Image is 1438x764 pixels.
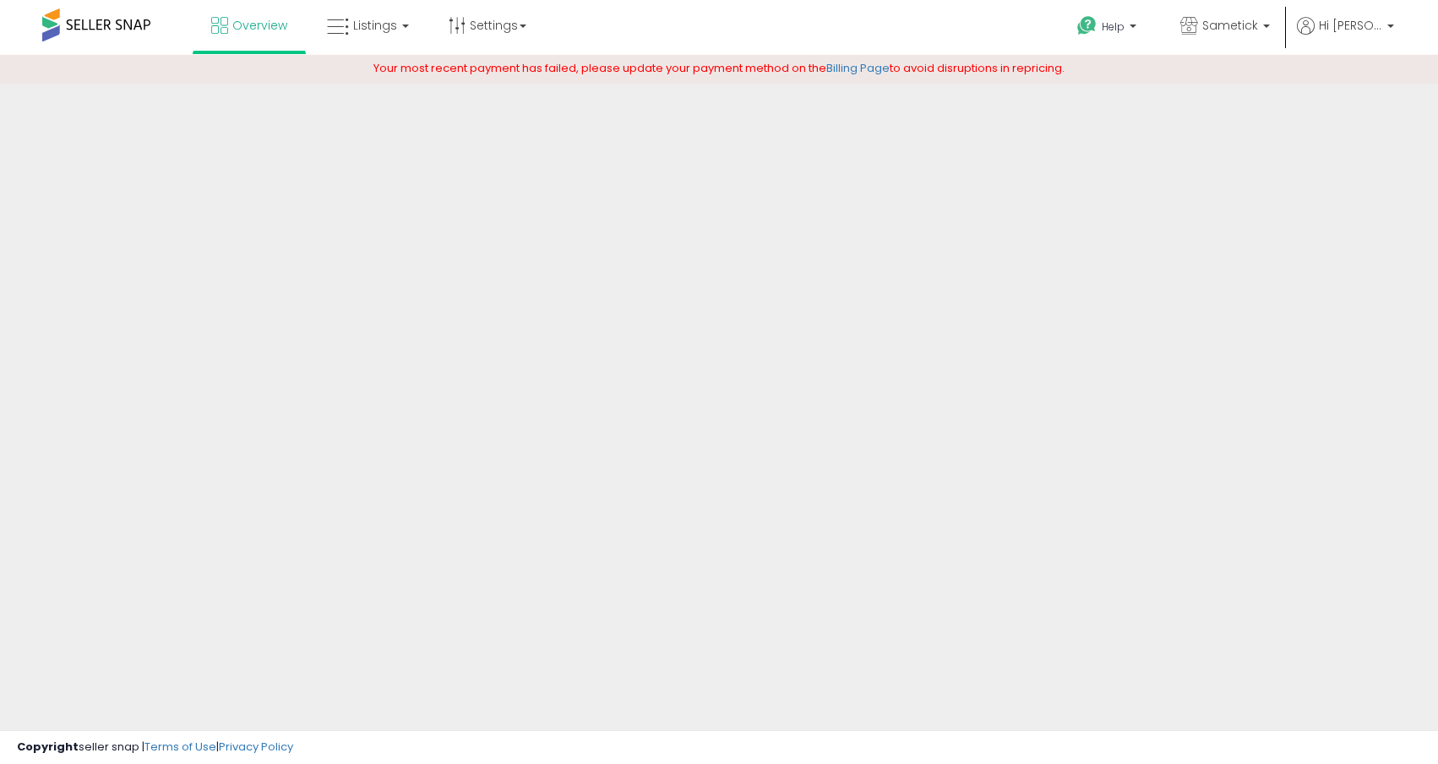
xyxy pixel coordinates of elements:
[17,739,293,756] div: seller snap | |
[373,60,1065,76] span: Your most recent payment has failed, please update your payment method on the to avoid disruption...
[1102,19,1125,34] span: Help
[144,739,216,755] a: Terms of Use
[1064,3,1153,55] a: Help
[1319,17,1382,34] span: Hi [PERSON_NAME]
[219,739,293,755] a: Privacy Policy
[353,17,397,34] span: Listings
[1297,17,1394,55] a: Hi [PERSON_NAME]
[826,60,890,76] a: Billing Page
[232,17,287,34] span: Overview
[1202,17,1258,34] span: Sametick
[17,739,79,755] strong: Copyright
[1076,15,1098,36] i: Get Help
